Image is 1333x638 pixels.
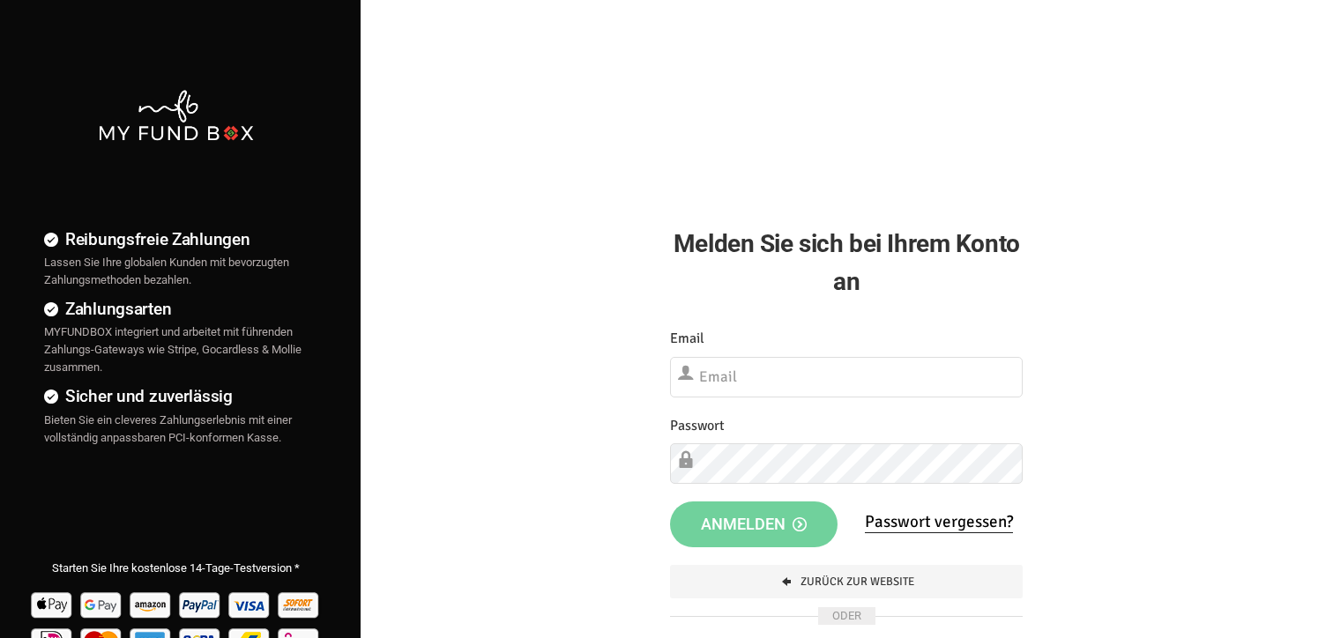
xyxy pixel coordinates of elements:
label: Email [670,328,704,350]
span: MYFUNDBOX integriert und arbeitet mit führenden Zahlungs-Gateways wie Stripe, Gocardless & Mollie... [44,325,302,374]
h4: Reibungsfreie Zahlungen [44,226,308,252]
img: Visa [227,586,273,622]
img: Paypal [177,586,224,622]
a: Passwort vergessen? [865,511,1013,533]
img: Amazon [128,586,175,622]
img: Google Pay [78,586,125,622]
a: Zurück zur Website [670,565,1023,598]
input: Email [670,357,1023,397]
h4: Sicher und zuverlässig [44,383,308,409]
span: Anmelden [701,515,807,533]
button: Anmelden [670,501,838,547]
h2: Melden Sie sich bei Ihrem Konto an [670,225,1023,300]
label: Passwort [670,415,725,437]
img: Apple Pay [29,586,76,622]
img: Sofort Pay [276,586,323,622]
img: mfbwhite.png [97,88,255,143]
span: Lassen Sie Ihre globalen Kunden mit bevorzugten Zahlungsmethoden bezahlen. [44,256,289,286]
span: Bieten Sie ein cleveres Zahlungserlebnis mit einer vollständig anpassbaren PCI-konformen Kasse. [44,413,292,444]
span: ODER [818,607,875,625]
h4: Zahlungsarten [44,296,308,322]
